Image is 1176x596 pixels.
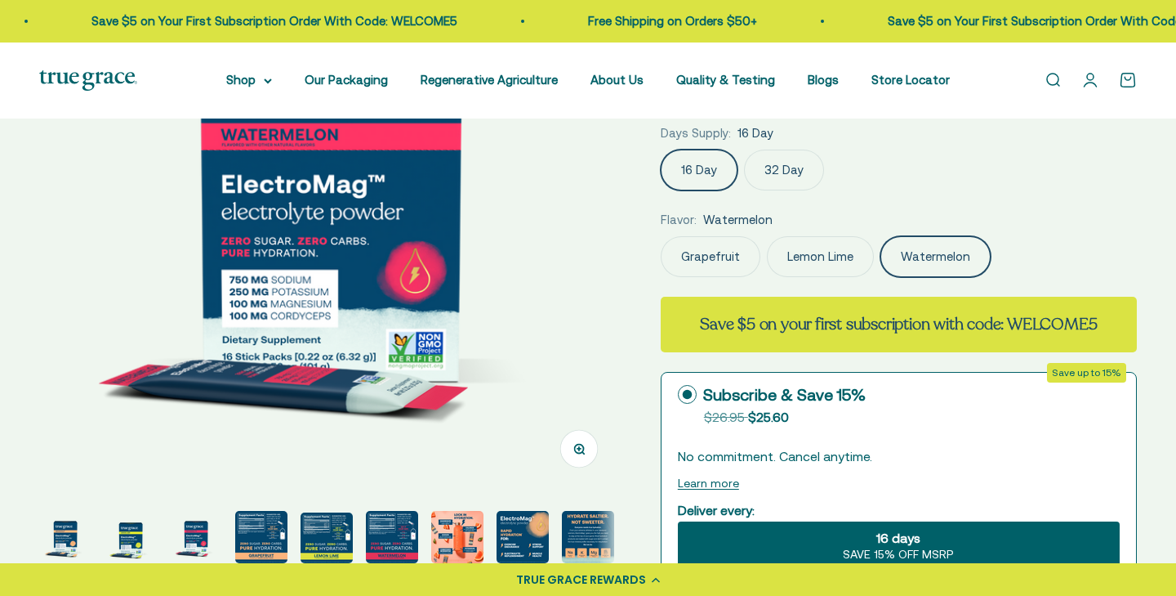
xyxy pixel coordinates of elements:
img: 750 mg sodium for fluid balance and cellular communication.* 250 mg potassium supports blood pres... [235,511,287,563]
img: Magnesium for heart health and stress support* Chloride to support pH balance and oxygen flow* So... [431,511,483,563]
img: ElectroMag™ [170,511,222,563]
img: Everyone needs true hydration. From your extreme athletes to you weekend warriors, ElectroMag giv... [562,511,614,563]
summary: Shop [226,70,272,90]
button: Go to item 2 [105,511,157,568]
button: Go to item 4 [235,511,287,568]
div: TRUE GRACE REWARDS [516,571,646,589]
p: Save $5 on Your First Subscription Order With Code: WELCOME5 [87,11,453,31]
button: Go to item 9 [562,511,614,568]
img: ElectroMag™ [39,511,91,563]
a: Free Shipping on Orders $50+ [584,14,753,28]
a: Regenerative Agriculture [421,73,558,87]
img: ElectroMag™ [105,511,157,563]
span: 16 Day [737,123,773,143]
a: Quality & Testing [676,73,775,87]
span: Watermelon [703,210,773,230]
a: Our Packaging [305,73,388,87]
a: Blogs [808,73,839,87]
a: Store Locator [871,73,950,87]
button: Go to item 3 [170,511,222,568]
legend: Days Supply: [661,123,731,143]
strong: Save $5 on your first subscription with code: WELCOME5 [700,313,1097,335]
button: Go to item 6 [366,511,418,568]
img: Rapid Hydration For: - Exercise endurance* - Stress support* - Electrolyte replenishment* - Muscl... [497,511,549,563]
button: Go to item 1 [39,511,91,568]
img: ElectroMag™ [366,511,418,563]
img: ElectroMag™ [301,513,353,563]
button: Go to item 5 [301,513,353,568]
button: Go to item 7 [431,511,483,568]
legend: Flavor: [661,210,697,230]
a: About Us [590,73,644,87]
button: Go to item 8 [497,511,549,568]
